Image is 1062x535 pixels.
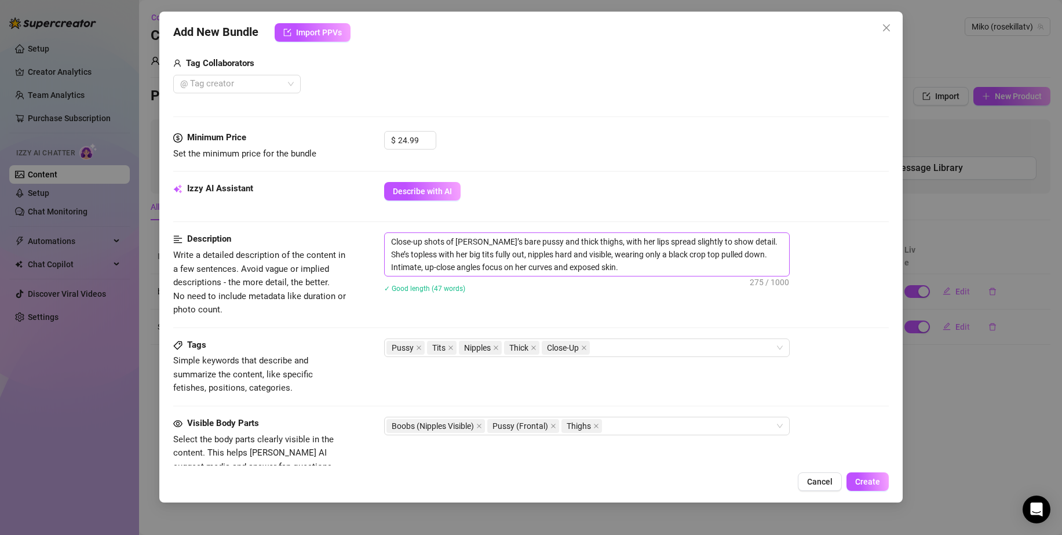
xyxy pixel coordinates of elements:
span: Boobs (Nipples Visible) [386,419,485,433]
span: close [581,345,587,351]
span: Tits [427,341,457,355]
span: Add New Bundle [173,23,258,42]
span: Write a detailed description of the content in a few sentences. Avoid vague or implied descriptio... [173,250,346,315]
span: Thick [504,341,539,355]
span: Describe with AI [393,187,452,196]
span: Close-Up [542,341,590,355]
span: close [493,345,499,351]
strong: Minimum Price [187,132,246,143]
span: dollar [173,131,183,145]
span: user [173,57,181,71]
span: close [882,23,891,32]
span: Thick [509,341,528,354]
button: Create [846,472,889,491]
strong: Izzy AI Assistant [187,183,253,194]
button: Cancel [798,472,842,491]
div: Open Intercom Messenger [1023,496,1050,523]
span: Create [855,477,880,486]
span: import [283,28,291,37]
textarea: Close-up shots of [PERSON_NAME]’s bare pussy and thick thighs, with her lips spread slightly to s... [385,233,789,276]
span: Simple keywords that describe and summarize the content, like specific fetishes, positions, categ... [173,355,313,393]
span: close [476,423,482,429]
strong: Tags [187,340,206,350]
span: align-left [173,232,183,246]
span: Boobs (Nipples Visible) [392,420,474,432]
span: close [416,345,422,351]
span: eye [173,419,183,428]
span: Pussy (Frontal) [492,420,548,432]
button: Close [877,19,896,37]
span: Import PPVs [296,28,342,37]
span: close [448,345,454,351]
strong: Visible Body Parts [187,418,259,428]
span: Tits [432,341,446,354]
span: Cancel [807,477,833,486]
span: tag [173,341,183,350]
span: Select the body parts clearly visible in the content. This helps [PERSON_NAME] AI suggest media a... [173,434,334,486]
span: Pussy (Frontal) [487,419,559,433]
span: Pussy [392,341,414,354]
span: Thighs [561,419,602,433]
span: Pussy [386,341,425,355]
span: Nipples [459,341,502,355]
span: close [593,423,599,429]
span: Thighs [567,420,591,432]
span: ✓ Good length (47 words) [384,285,465,293]
span: close [531,345,537,351]
span: Close [877,23,896,32]
strong: Tag Collaborators [186,58,254,68]
span: close [550,423,556,429]
span: Set the minimum price for the bundle [173,148,316,159]
strong: Description [187,234,231,244]
button: Import PPVs [275,23,351,42]
button: Describe with AI [384,182,461,201]
span: Nipples [464,341,491,354]
span: Close-Up [547,341,579,354]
